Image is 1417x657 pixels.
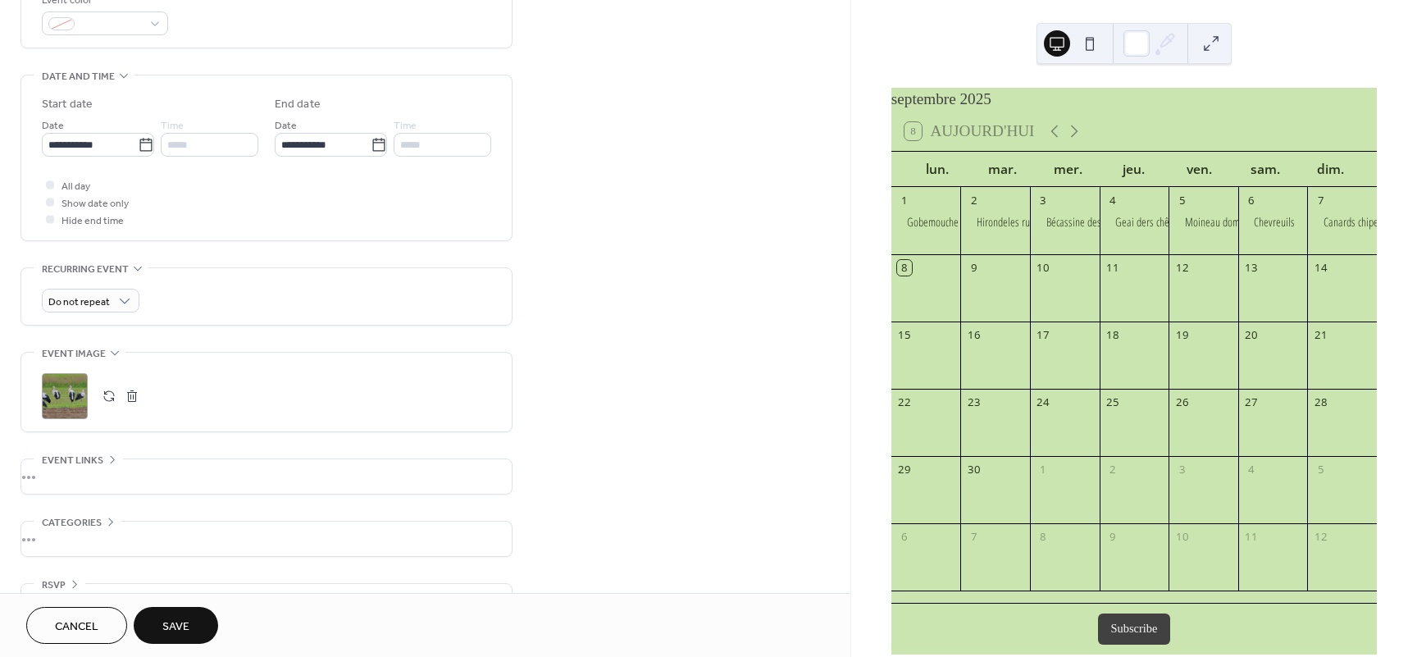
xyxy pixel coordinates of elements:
[907,214,977,230] div: Gobemouche noir
[1244,530,1259,545] div: 11
[1167,152,1232,187] div: ven.
[161,117,184,135] span: Time
[967,260,982,275] div: 9
[1324,214,1392,230] div: Canards chipeaux
[1046,214,1131,230] div: Bécassine des marais
[1105,260,1120,275] div: 11
[1174,463,1189,477] div: 3
[1105,327,1120,342] div: 18
[1169,214,1238,230] div: Moineau domestique
[960,214,1030,230] div: Hirondeles rustiques
[42,345,106,363] span: Event image
[1101,152,1167,187] div: jeu.
[1100,214,1169,230] div: Geai ders chênes
[62,212,124,230] span: Hide end time
[48,293,110,312] span: Do not repeat
[1105,463,1120,477] div: 2
[42,452,103,469] span: Event links
[897,395,912,409] div: 22
[394,117,417,135] span: Time
[162,618,189,636] span: Save
[275,117,297,135] span: Date
[1036,327,1050,342] div: 17
[1298,152,1364,187] div: dim.
[1115,214,1183,230] div: Geai ders chênes
[1314,395,1328,409] div: 28
[1098,614,1171,645] button: Subscribe
[897,530,912,545] div: 6
[21,522,512,556] div: •••
[1238,214,1308,230] div: Chevreuils
[1036,260,1050,275] div: 10
[21,584,512,618] div: •••
[967,193,982,208] div: 2
[42,117,64,135] span: Date
[26,607,127,644] button: Cancel
[1314,260,1328,275] div: 14
[1232,152,1298,187] div: sam.
[42,577,66,594] span: RSVP
[62,178,90,195] span: All day
[897,193,912,208] div: 1
[897,327,912,342] div: 15
[1244,463,1259,477] div: 4
[967,530,982,545] div: 7
[21,459,512,494] div: •••
[1314,530,1328,545] div: 12
[967,327,982,342] div: 16
[1244,395,1259,409] div: 27
[1036,463,1050,477] div: 1
[42,96,93,113] div: Start date
[1105,395,1120,409] div: 25
[1174,260,1189,275] div: 12
[1244,193,1259,208] div: 6
[891,88,1377,112] div: septembre 2025
[275,96,321,113] div: End date
[1307,214,1377,230] div: Canards chipeaux
[1030,214,1100,230] div: Bécassine des marais
[891,214,961,230] div: Gobemouche noir
[967,463,982,477] div: 30
[1174,530,1189,545] div: 10
[134,607,218,644] button: Save
[970,152,1036,187] div: mar.
[62,195,129,212] span: Show date only
[1174,395,1189,409] div: 26
[42,68,115,85] span: Date and time
[1174,193,1189,208] div: 5
[1036,193,1050,208] div: 3
[897,260,912,275] div: 8
[1105,530,1120,545] div: 9
[1244,327,1259,342] div: 20
[1314,193,1328,208] div: 7
[897,463,912,477] div: 29
[1314,463,1328,477] div: 5
[977,214,1058,230] div: Hirondeles rustiques
[1244,260,1259,275] div: 13
[55,618,98,636] span: Cancel
[1314,327,1328,342] div: 21
[42,261,129,278] span: Recurring event
[1105,193,1120,208] div: 4
[1036,152,1101,187] div: mer.
[1254,214,1295,230] div: Chevreuils
[1036,530,1050,545] div: 8
[1185,214,1269,230] div: Moineau domestique
[42,514,102,532] span: Categories
[967,395,982,409] div: 23
[1036,395,1050,409] div: 24
[42,373,88,419] div: ;
[904,152,970,187] div: lun.
[1174,327,1189,342] div: 19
